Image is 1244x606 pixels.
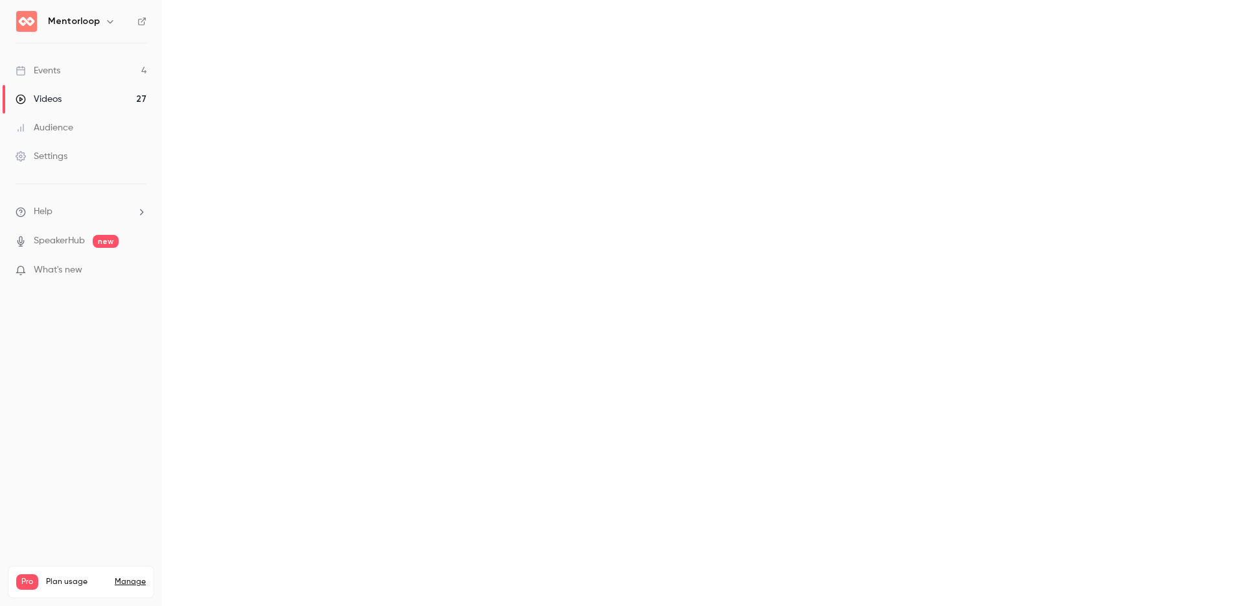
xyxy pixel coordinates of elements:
[46,577,107,587] span: Plan usage
[16,205,147,219] li: help-dropdown-opener
[48,15,100,28] h6: Mentorloop
[16,11,37,32] img: Mentorloop
[16,121,73,134] div: Audience
[34,234,85,248] a: SpeakerHub
[115,577,146,587] a: Manage
[16,64,60,77] div: Events
[34,205,53,219] span: Help
[16,574,38,590] span: Pro
[16,93,62,106] div: Videos
[93,235,119,248] span: new
[16,150,67,163] div: Settings
[34,263,82,277] span: What's new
